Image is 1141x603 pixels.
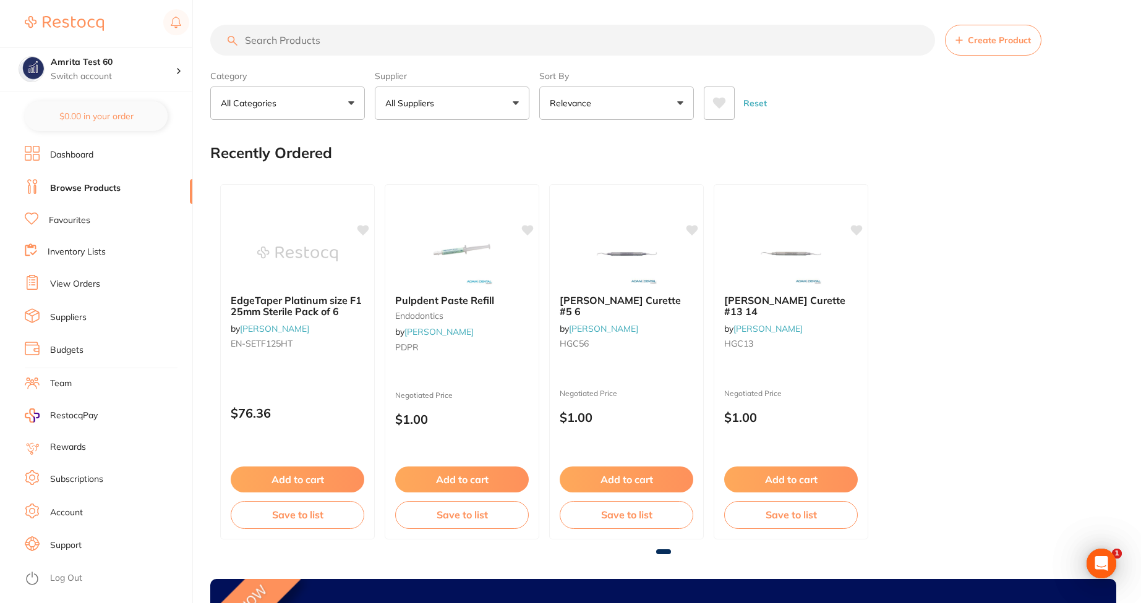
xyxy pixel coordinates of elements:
[733,323,803,334] a: [PERSON_NAME]
[751,223,831,285] img: Hanson Gracey Curette #13 14
[539,86,694,120] button: Relevance
[724,323,803,334] span: by
[724,339,858,348] small: HGC13
[375,70,529,82] label: Supplier
[50,377,72,390] a: Team
[1112,549,1122,559] span: 1
[375,86,529,120] button: All Suppliers
[50,278,100,290] a: View Orders
[51,56,176,69] h4: Amrita Test 60
[724,295,858,318] b: Hanson Gracey Curette #13 14
[724,501,858,528] button: Save to list
[231,406,364,420] p: $76.36
[25,408,98,423] a: RestocqPay
[539,70,694,82] label: Sort By
[25,408,40,423] img: RestocqPay
[50,539,82,552] a: Support
[945,25,1041,56] button: Create Product
[50,473,103,486] a: Subscriptions
[724,410,858,424] p: $1.00
[560,323,638,334] span: by
[395,326,474,337] span: by
[210,86,365,120] button: All Categories
[1087,549,1116,578] div: Open Intercom Messenger
[560,410,693,424] p: $1.00
[50,182,121,195] a: Browse Products
[231,295,364,318] b: EdgeTaper Platinum size F1 25mm Sterile Pack of 6
[231,339,364,348] small: EN-SETF125HT
[395,466,529,492] button: Add to cart
[50,572,82,584] a: Log Out
[50,149,93,161] a: Dashboard
[395,391,529,400] small: Negotiated Price
[724,389,858,398] small: Negotiated Price
[49,214,90,227] a: Favourites
[404,326,474,337] a: [PERSON_NAME]
[395,311,529,321] small: endodontics
[257,223,338,285] img: EdgeTaper Platinum size F1 25mm Sterile Pack of 6
[231,323,309,334] span: by
[968,35,1031,45] span: Create Product
[240,323,309,334] a: [PERSON_NAME]
[221,97,281,109] p: All Categories
[25,101,168,131] button: $0.00 in your order
[560,295,693,318] b: Hanson Gracey Curette #5 6
[210,25,935,56] input: Search Products
[25,569,189,589] button: Log Out
[560,339,693,348] small: HGC56
[231,501,364,528] button: Save to list
[740,86,771,120] button: Reset
[395,342,529,352] small: PDPR
[560,466,693,492] button: Add to cart
[210,70,365,82] label: Category
[19,57,44,82] img: Amrita Test 60
[422,223,502,285] img: Pulpdent Paste Refill
[48,246,106,258] a: Inventory Lists
[231,466,364,492] button: Add to cart
[395,295,529,306] b: Pulpdent Paste Refill
[586,223,667,285] img: Hanson Gracey Curette #5 6
[50,410,98,422] span: RestocqPay
[395,412,529,426] p: $1.00
[724,466,858,492] button: Add to cart
[560,501,693,528] button: Save to list
[50,441,86,453] a: Rewards
[560,389,693,398] small: Negotiated Price
[50,311,87,324] a: Suppliers
[395,501,529,528] button: Save to list
[569,323,638,334] a: [PERSON_NAME]
[210,145,332,162] h2: Recently Ordered
[25,9,104,38] a: Restocq Logo
[50,344,83,356] a: Budgets
[50,507,83,519] a: Account
[25,16,104,31] img: Restocq Logo
[550,97,596,109] p: Relevance
[385,97,439,109] p: All Suppliers
[51,70,176,83] p: Switch account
